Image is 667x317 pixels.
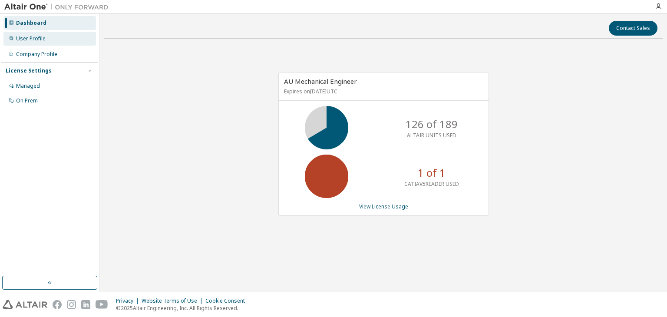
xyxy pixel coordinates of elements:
button: Contact Sales [609,21,657,36]
p: CATIAV5READER USED [404,180,459,188]
div: User Profile [16,35,46,42]
p: ALTAIR UNITS USED [407,132,456,139]
a: View License Usage [359,203,408,210]
img: youtube.svg [96,300,108,309]
div: Privacy [116,297,142,304]
img: altair_logo.svg [3,300,47,309]
img: facebook.svg [53,300,62,309]
p: Expires on [DATE] UTC [284,88,481,95]
div: Managed [16,83,40,89]
div: Dashboard [16,20,46,26]
img: linkedin.svg [81,300,90,309]
div: Cookie Consent [205,297,250,304]
div: Company Profile [16,51,57,58]
div: On Prem [16,97,38,104]
div: Website Terms of Use [142,297,205,304]
img: Altair One [4,3,113,11]
p: 126 of 189 [406,117,458,132]
div: License Settings [6,67,52,74]
p: 1 of 1 [418,165,446,180]
p: © 2025 Altair Engineering, Inc. All Rights Reserved. [116,304,250,312]
img: instagram.svg [67,300,76,309]
span: AU Mechanical Engineer [284,77,357,86]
